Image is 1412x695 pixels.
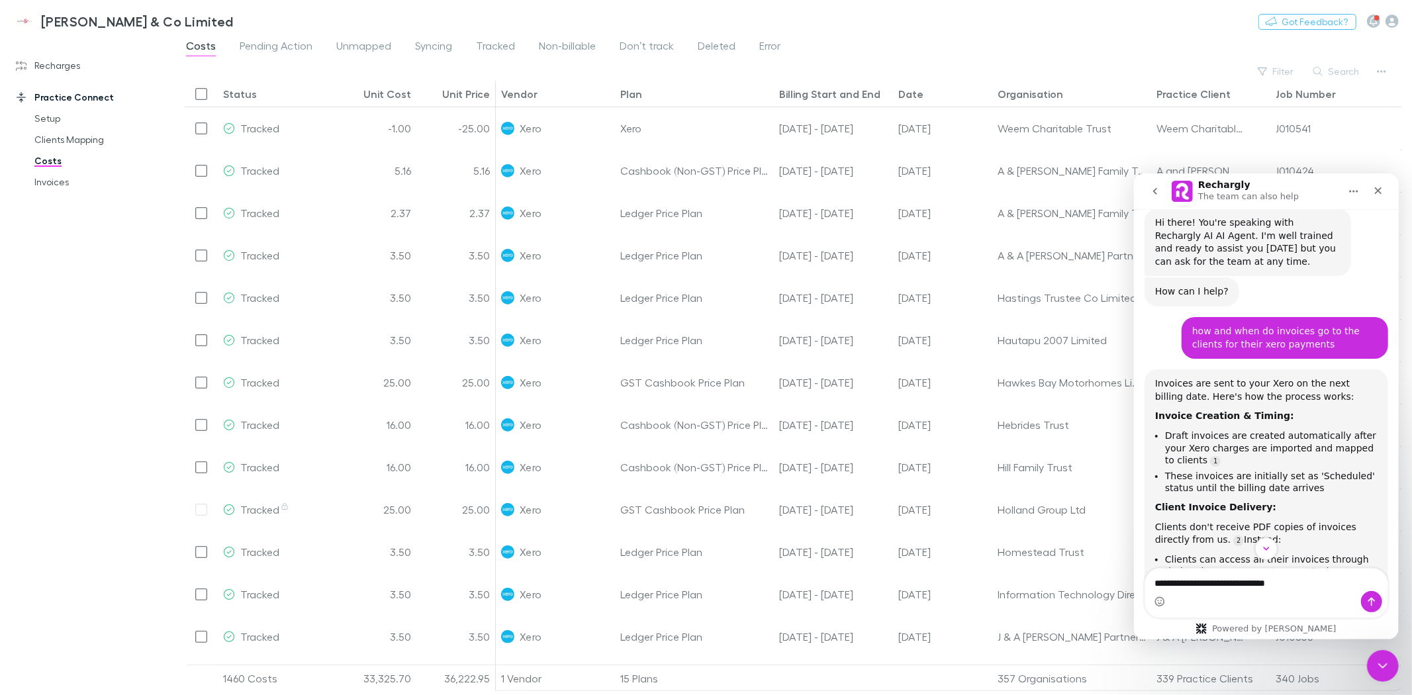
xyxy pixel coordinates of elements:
[615,573,774,616] div: Ledger Price Plan
[416,446,496,488] div: 16.00
[1307,64,1367,79] button: Search
[337,488,416,531] div: 25.00
[21,204,244,230] div: Invoices are sent to your Xero on the next billing date. Here's how the process works:
[615,665,774,692] div: 15 Plans
[3,87,183,108] a: Practice Connect
[501,334,514,347] img: Xero's Logo
[337,234,416,277] div: 3.50
[31,297,244,321] li: These invoices are initially set as 'Scheduled' status until the billing date arrives
[3,55,183,76] a: Recharges
[496,665,615,692] div: 1 Vendor
[501,418,514,432] img: Xero's Logo
[121,364,144,387] button: Scroll to bottom
[774,488,893,531] div: 05 Jul - 04 Aug 25
[759,39,780,56] span: Error
[416,616,496,658] div: 3.50
[337,361,416,404] div: 25.00
[41,13,234,29] h3: [PERSON_NAME] & Co Limited
[893,488,992,531] div: 05 Aug 2025
[520,531,541,573] span: Xero
[520,361,541,403] span: Xero
[615,150,774,192] div: Cashbook (Non-GST) Price Plan
[998,150,1146,191] div: A & [PERSON_NAME] Family Trust
[615,616,774,658] div: Ledger Price Plan
[998,404,1146,445] div: Hebrides Trust
[893,234,992,277] div: 05 Aug 2025
[774,573,893,616] div: 05 Jul - 04 Aug 25
[998,107,1146,149] div: Weem Charitable Trust
[240,39,312,56] span: Pending Action
[501,461,514,474] img: Xero's Logo
[240,334,279,346] span: Tracked
[893,150,992,192] div: 05 Aug 2025
[21,129,183,150] a: Clients Mapping
[1156,150,1248,191] div: A and [PERSON_NAME] Family Trust
[615,404,774,446] div: Cashbook (Non-GST) Price Plan
[501,545,514,559] img: Xero's Logo
[620,39,674,56] span: Don’t track
[774,150,893,192] div: 05 Jul - 14 Jul 25
[337,319,416,361] div: 3.50
[501,164,514,177] img: Xero's Logo
[240,588,279,600] span: Tracked
[520,277,541,318] span: Xero
[21,108,183,129] a: Setup
[774,234,893,277] div: 05 Jul - 04 Aug 25
[1156,87,1231,101] div: Practice Client
[21,347,244,373] div: Clients don't receive PDF copies of invoices directly from us. Instead:
[337,573,416,616] div: 3.50
[240,164,279,177] span: Tracked
[416,488,496,531] div: 25.00
[416,573,496,616] div: 3.50
[501,588,514,601] img: Xero's Logo
[337,150,416,192] div: 5.16
[501,376,514,389] img: Xero's Logo
[520,404,541,445] span: Xero
[615,531,774,573] div: Ledger Price Plan
[240,545,279,558] span: Tracked
[240,376,279,389] span: Tracked
[5,5,242,37] a: [PERSON_NAME] & Co Limited
[501,87,538,101] div: Vendor
[998,573,1146,615] div: Information Technology Direct Limited
[416,361,496,404] div: 25.00
[893,192,992,234] div: 05 Aug 2025
[337,665,416,692] div: 33,325.70
[998,361,1146,403] div: Hawkes Bay Motorhomes Limited
[337,277,416,319] div: 3.50
[218,665,337,692] div: 1460 Costs
[416,404,496,446] div: 16.00
[1276,150,1314,191] div: J010424
[998,488,1146,530] div: Holland Group Ltd
[336,39,391,56] span: Unmapped
[774,192,893,234] div: 15 Jul - 04 Aug 25
[520,446,541,488] span: Xero
[774,319,893,361] div: 05 Jul - 04 Aug 25
[698,39,735,56] span: Deleted
[998,192,1146,234] div: A & [PERSON_NAME] Family Trust
[76,283,87,293] a: Source reference 119670774:
[774,361,893,404] div: 05 Jul - 04 Aug 25
[615,107,774,150] div: Xero
[615,488,774,531] div: GST Cashbook Price Plan
[998,234,1146,276] div: A & A [PERSON_NAME] Partnership
[893,531,992,573] div: 05 Aug 2025
[416,192,496,234] div: 2.37
[615,192,774,234] div: Ledger Price Plan
[11,196,254,602] div: Rechargly says…
[240,418,279,431] span: Tracked
[1251,64,1301,79] button: Filter
[1367,650,1399,682] iframe: Intercom live chat
[893,616,992,658] div: 05 Aug 2025
[620,87,642,101] div: Plan
[416,531,496,573] div: 3.50
[21,150,183,171] a: Costs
